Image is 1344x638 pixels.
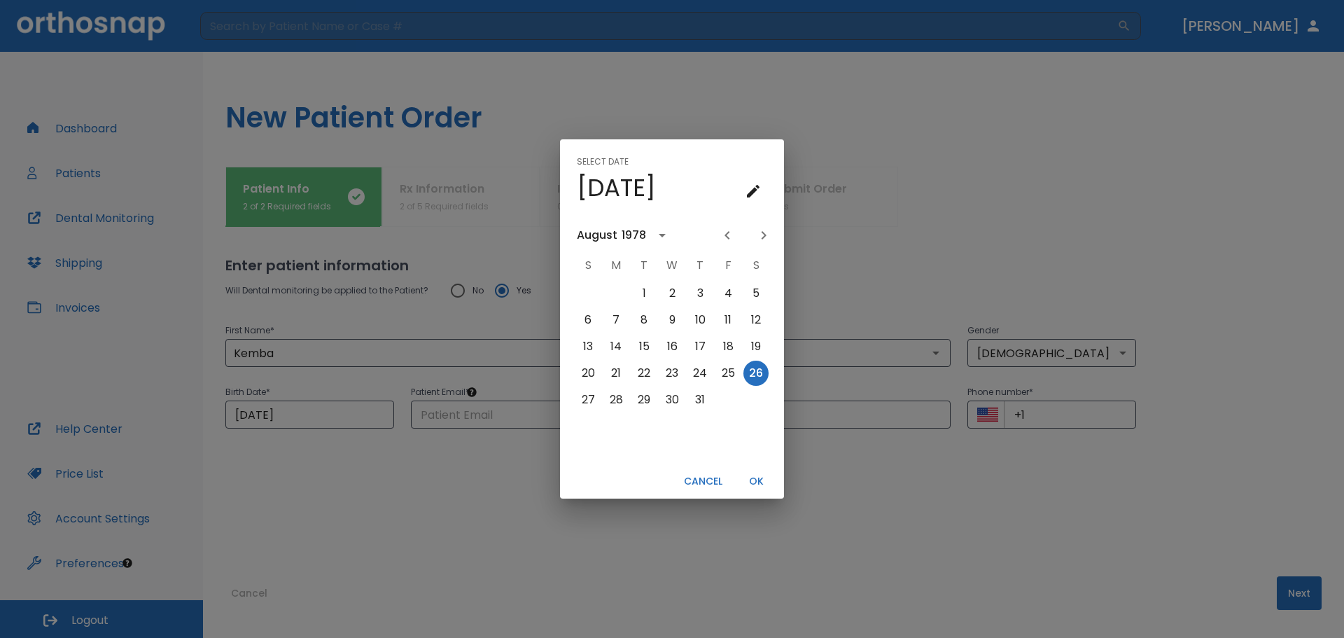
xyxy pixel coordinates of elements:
button: Aug 27, 1978 [575,387,601,412]
button: Aug 30, 1978 [659,387,685,412]
button: Aug 19, 1978 [743,334,769,359]
button: Aug 17, 1978 [687,334,713,359]
button: Aug 14, 1978 [603,334,629,359]
button: Previous month [715,223,739,247]
button: Aug 1, 1978 [631,281,657,306]
button: calendar view is open, go to text input view [739,177,767,205]
button: Aug 25, 1978 [715,361,741,386]
button: Aug 18, 1978 [715,334,741,359]
button: Aug 4, 1978 [715,281,741,306]
button: Aug 21, 1978 [603,361,629,386]
button: Aug 28, 1978 [603,387,629,412]
span: Select date [577,151,629,173]
button: Aug 3, 1978 [687,281,713,306]
button: Aug 26, 1978 [743,361,769,386]
button: Aug 12, 1978 [743,307,769,333]
button: Aug 10, 1978 [687,307,713,333]
div: August [577,227,617,244]
button: OK [734,470,778,493]
span: F [715,251,741,279]
button: Aug 8, 1978 [631,307,657,333]
button: Aug 11, 1978 [715,307,741,333]
button: Aug 2, 1978 [659,281,685,306]
span: T [687,251,713,279]
div: 1978 [622,227,646,244]
span: S [743,251,769,279]
button: calendar view is open, switch to year view [650,223,674,247]
button: Aug 31, 1978 [687,387,713,412]
button: Aug 6, 1978 [575,307,601,333]
button: Aug 20, 1978 [575,361,601,386]
button: Aug 23, 1978 [659,361,685,386]
button: Aug 15, 1978 [631,334,657,359]
button: Aug 22, 1978 [631,361,657,386]
button: Aug 24, 1978 [687,361,713,386]
button: Aug 9, 1978 [659,307,685,333]
span: T [631,251,657,279]
button: Aug 16, 1978 [659,334,685,359]
button: Next month [752,223,776,247]
button: Cancel [678,470,728,493]
button: Aug 29, 1978 [631,387,657,412]
span: S [575,251,601,279]
button: Aug 13, 1978 [575,334,601,359]
span: M [603,251,629,279]
h4: [DATE] [577,173,656,202]
button: Aug 7, 1978 [603,307,629,333]
span: W [659,251,685,279]
button: Aug 5, 1978 [743,281,769,306]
